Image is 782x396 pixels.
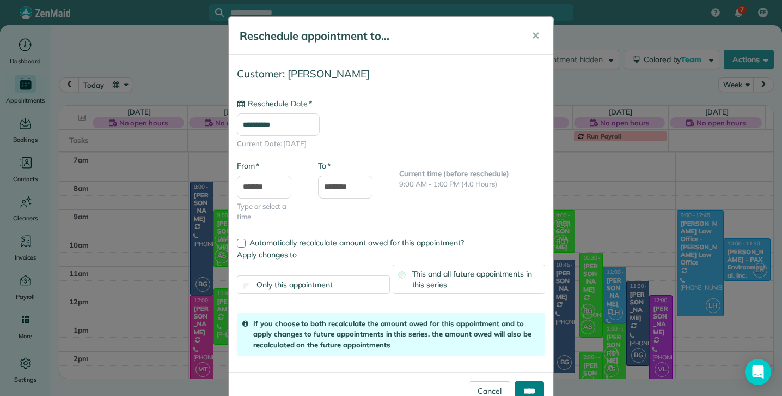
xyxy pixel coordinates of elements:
[256,280,333,290] span: Only this appointment
[253,319,531,349] strong: If you choose to both recalculate the amount owed for this appointment and to apply changes to fu...
[240,28,516,44] h5: Reschedule appointment to...
[398,271,405,278] input: This and all future appointments in this series
[412,269,533,290] span: This and all future appointments in this series
[237,249,545,260] label: Apply changes to
[237,68,545,80] h4: Customer: [PERSON_NAME]
[399,169,509,178] b: Current time (before reschedule)
[318,160,331,171] label: To
[237,201,302,223] span: Type or select a time
[249,238,464,248] span: Automatically recalculate amount owed for this appointment?
[745,359,771,385] div: Open Intercom Messenger
[237,139,545,149] span: Current Date: [DATE]
[237,98,312,109] label: Reschedule Date
[237,160,259,171] label: From
[531,29,540,42] span: ✕
[243,282,250,289] input: Only this appointment
[399,179,545,190] p: 9:00 AM - 1:00 PM (4.0 Hours)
